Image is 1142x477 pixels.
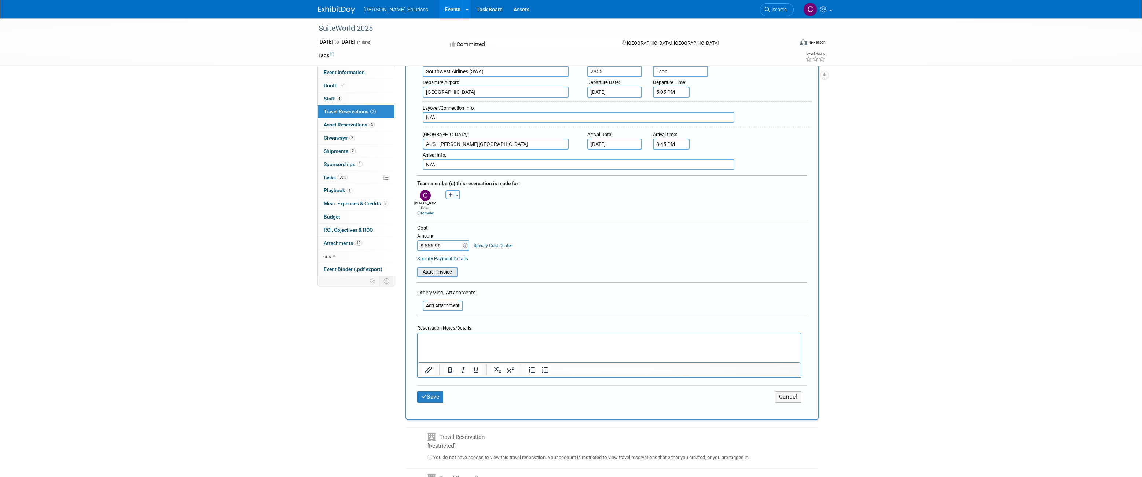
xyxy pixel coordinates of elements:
[323,175,348,180] span: Tasks
[369,122,375,128] span: 3
[423,206,430,210] span: (me)
[423,132,469,137] small: :
[318,224,394,236] a: ROI, Objectives & ROO
[770,7,787,12] span: Search
[417,391,444,403] button: Save
[539,365,551,375] button: Bullet list
[324,69,365,75] span: Event Information
[347,188,352,193] span: 1
[316,22,783,35] div: SuiteWorld 2025
[627,40,719,46] span: [GEOGRAPHIC_DATA], [GEOGRAPHIC_DATA]
[427,433,436,441] i: Hotel
[423,105,475,111] small: :
[587,80,619,85] span: Departure Date
[318,210,394,223] a: Budget
[318,263,394,276] a: Event Binder (.pdf export)
[367,276,379,286] td: Personalize Event Tab Strip
[318,118,394,131] a: Asset Reservations3
[324,148,356,154] span: Shipments
[414,201,437,216] div: [PERSON_NAME]
[324,227,373,233] span: ROI, Objectives & ROO
[324,161,363,167] span: Sponsorships
[750,38,826,49] div: Event Format
[417,211,434,216] a: remove
[318,39,355,45] span: [DATE] [DATE]
[356,40,372,45] span: (4 days)
[587,132,611,137] span: Arrival Date
[800,39,807,45] img: Format-Inperson.png
[337,96,342,101] span: 4
[318,184,394,197] a: Playbook1
[423,80,459,85] small: :
[427,455,749,460] span: You do not have access to view this travel reservation. Your account is restricted to view travel...
[423,80,458,85] span: Departure Airport
[417,224,807,231] div: Cost:
[318,158,394,171] a: Sponsorships1
[324,201,388,206] span: Misc. Expenses & Credits
[357,161,363,167] span: 1
[324,122,375,128] span: Asset Reservations
[417,322,801,332] div: Reservation Notes/Details:
[504,365,517,375] button: Superscript
[808,40,826,45] div: In-Person
[333,39,340,45] span: to
[324,109,376,114] span: Travel Reservations
[322,253,331,259] span: less
[318,79,394,92] a: Booth
[324,82,346,88] span: Booth
[370,109,376,114] span: 2
[587,132,612,137] small: :
[417,256,468,261] a: Specify Payment Details
[318,145,394,158] a: Shipments2
[318,105,394,118] a: Travel Reservations2
[324,135,355,141] span: Giveaways
[805,52,825,55] div: Event Rating
[775,391,801,403] button: Cancel
[417,177,807,188] div: Team member(s) this reservation is made for:
[653,80,686,85] small: :
[444,365,456,375] button: Bold
[491,365,504,375] button: Subscript
[423,152,446,158] small: :
[457,365,469,375] button: Italic
[324,187,352,193] span: Playbook
[423,152,445,158] span: Arrival Info
[418,333,801,362] iframe: Rich Text Area
[318,237,394,250] a: Attachments12
[318,197,394,210] a: Misc. Expenses & Credits2
[341,83,345,87] i: Booth reservation complete
[760,3,794,16] a: Search
[423,132,467,137] span: [GEOGRAPHIC_DATA]
[470,365,482,375] button: Underline
[379,276,394,286] td: Toggle Event Tabs
[324,266,382,272] span: Event Binder (.pdf export)
[318,52,334,59] td: Tags
[324,96,342,102] span: Staff
[474,243,512,248] a: Specify Cost Center
[803,3,817,16] img: Christopher Grady
[349,135,355,140] span: 2
[587,80,620,85] small: :
[383,201,388,206] span: 2
[350,148,356,154] span: 2
[422,365,435,375] button: Insert/edit link
[427,434,485,449] span: Travel Reservation [Restricted]
[338,175,348,180] span: 50%
[318,171,394,184] a: Tasks50%
[448,38,610,51] div: Committed
[324,240,362,246] span: Attachments
[653,80,685,85] span: Departure Time
[318,66,394,79] a: Event Information
[318,132,394,144] a: Giveaways2
[417,289,477,298] div: Other/Misc. Attachments:
[318,6,355,14] img: ExhibitDay
[364,7,429,12] span: [PERSON_NAME] Solutions
[653,132,676,137] span: Arrival time
[420,190,431,201] img: C.jpg
[318,92,394,105] a: Staff4
[417,233,470,240] div: Amount
[318,250,394,263] a: less
[526,365,538,375] button: Numbered list
[653,132,677,137] small: :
